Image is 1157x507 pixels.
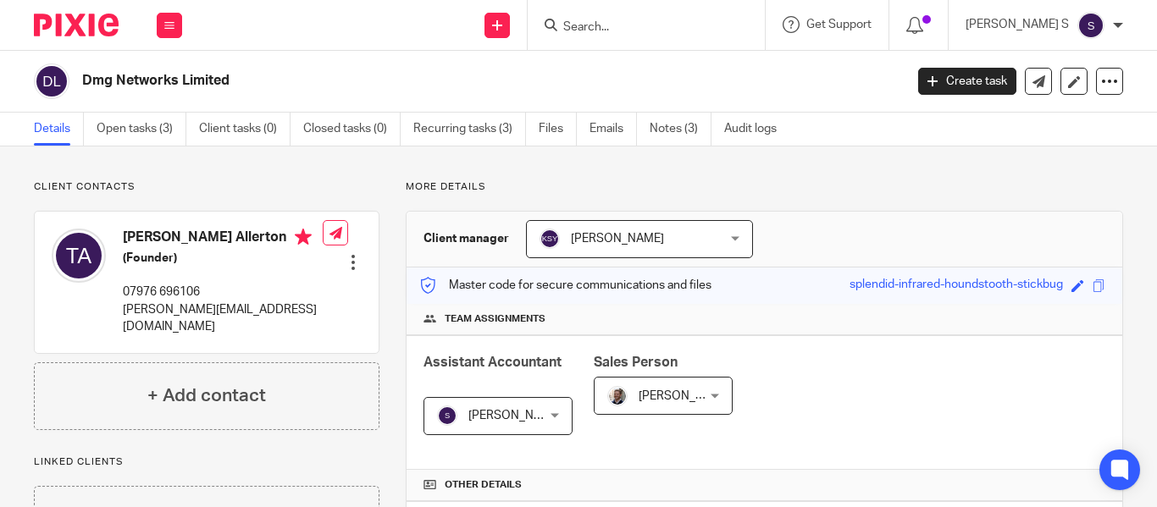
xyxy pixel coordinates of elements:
[123,229,323,250] h4: [PERSON_NAME] Allerton
[34,455,379,469] p: Linked clients
[413,113,526,146] a: Recurring tasks (3)
[445,478,522,492] span: Other details
[147,383,266,409] h4: + Add contact
[82,72,731,90] h2: Dmg Networks Limited
[607,386,628,406] img: Matt%20Circle.png
[303,113,401,146] a: Closed tasks (0)
[423,230,509,247] h3: Client manager
[594,355,678,369] span: Sales Person
[437,405,457,426] img: svg%3E
[918,68,1016,95] a: Create task
[406,180,1123,194] p: More details
[423,355,562,369] span: Assistant Accountant
[34,63,69,99] img: svg%3E
[562,20,714,36] input: Search
[123,250,323,267] h5: (Founder)
[539,113,577,146] a: Files
[724,113,789,146] a: Audit logs
[295,229,312,245] i: Primary
[34,14,119,36] img: Pixie
[34,113,84,146] a: Details
[123,301,323,336] p: [PERSON_NAME][EMAIL_ADDRESS][DOMAIN_NAME]
[419,277,711,294] p: Master code for secure communications and files
[850,276,1063,295] div: splendid-infrared-houndstooth-stickbug
[540,229,560,249] img: svg%3E
[650,113,711,146] a: Notes (3)
[639,390,732,402] span: [PERSON_NAME]
[1077,12,1104,39] img: svg%3E
[571,233,664,245] span: [PERSON_NAME]
[97,113,186,146] a: Open tasks (3)
[52,229,106,283] img: svg%3E
[123,284,323,300] p: 07976 696106
[468,410,572,422] span: [PERSON_NAME] S
[445,312,545,326] span: Team assignments
[806,19,872,30] span: Get Support
[966,16,1069,33] p: [PERSON_NAME] S
[199,113,291,146] a: Client tasks (0)
[34,180,379,194] p: Client contacts
[590,113,637,146] a: Emails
